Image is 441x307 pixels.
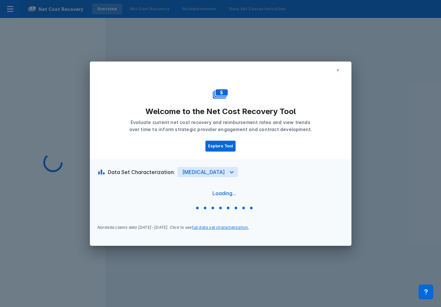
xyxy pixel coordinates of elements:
p: Welcome to the Net Cost Recovery Tool [145,107,296,116]
div: Contact Support [419,285,433,299]
div: [MEDICAL_DATA] [182,168,225,176]
p: Evaluate current net cost recovery and reimbursement rates and view trends over time to inform st... [128,119,313,133]
div: Data Set Characterization: [108,168,175,176]
button: Explore Tool [205,141,236,152]
a: full data set characterization. [192,225,249,230]
div: Norstella claims data [DATE]-[DATE]. Click to see [98,225,351,230]
div: Loading... [212,190,236,196]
